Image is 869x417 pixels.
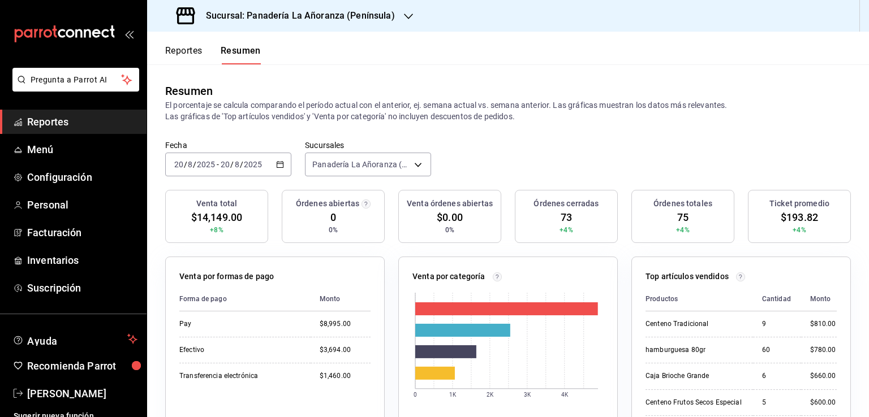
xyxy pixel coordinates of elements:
h3: Venta total [196,198,237,210]
p: Venta por categoría [412,271,485,283]
text: 3K [524,392,531,398]
text: 0 [414,392,417,398]
div: $660.00 [810,371,837,381]
span: Reportes [27,114,137,129]
h3: Órdenes totales [653,198,712,210]
input: -- [234,160,240,169]
span: +4% [560,225,573,235]
span: Facturación [27,225,137,240]
input: ---- [243,160,263,169]
text: 4K [561,392,569,398]
span: Personal [27,197,137,212]
span: Suscripción [27,280,137,296]
button: Pregunta a Parrot AI [12,68,139,92]
span: +4% [676,225,689,235]
div: Pay [179,319,292,329]
span: Menú [27,142,137,157]
text: 2K [487,392,494,398]
span: 75 [677,210,689,225]
button: open_drawer_menu [124,29,134,38]
div: navigation tabs [165,45,261,64]
text: 1K [449,392,457,398]
p: Top artículos vendidos [646,271,729,283]
h3: Órdenes abiertas [296,198,359,210]
div: Centeno Frutos Secos Especial [646,398,744,407]
span: $193.82 [781,210,818,225]
div: Caja Brioche Grande [646,371,744,381]
h3: Ticket promedio [769,198,829,210]
span: / [240,160,243,169]
span: [PERSON_NAME] [27,386,137,401]
h3: Venta órdenes abiertas [407,198,493,210]
div: hamburguesa 80gr [646,345,744,355]
th: Forma de pago [179,287,311,311]
a: Pregunta a Parrot AI [8,82,139,94]
input: -- [187,160,193,169]
button: Resumen [221,45,261,64]
input: -- [174,160,184,169]
div: $780.00 [810,345,837,355]
span: 73 [561,210,572,225]
span: 0% [329,225,338,235]
span: +4% [793,225,806,235]
th: Productos [646,287,753,311]
div: 60 [762,345,792,355]
span: / [184,160,187,169]
div: 5 [762,398,792,407]
span: 0% [445,225,454,235]
th: Monto [801,287,837,311]
div: $8,995.00 [320,319,371,329]
div: Centeno Tradicional [646,319,744,329]
input: -- [220,160,230,169]
span: +8% [210,225,223,235]
label: Fecha [165,141,291,149]
div: $810.00 [810,319,837,329]
span: Pregunta a Parrot AI [31,74,122,86]
span: Recomienda Parrot [27,358,137,373]
div: $3,694.00 [320,345,371,355]
button: Reportes [165,45,203,64]
span: Panadería La Añoranza (Península) [312,159,410,170]
div: Transferencia electrónica [179,371,292,381]
span: $0.00 [437,210,463,225]
span: - [217,160,219,169]
div: $600.00 [810,398,837,407]
div: Efectivo [179,345,292,355]
th: Monto [311,287,371,311]
span: Configuración [27,170,137,185]
div: 9 [762,319,792,329]
span: Ayuda [27,332,123,346]
h3: Sucursal: Panadería La Añoranza (Península) [197,9,395,23]
div: Resumen [165,82,213,99]
span: 0 [330,210,336,225]
div: $1,460.00 [320,371,371,381]
span: / [193,160,196,169]
label: Sucursales [305,141,431,149]
th: Cantidad [753,287,801,311]
p: Venta por formas de pago [179,271,274,283]
input: ---- [196,160,216,169]
div: 6 [762,371,792,381]
span: Inventarios [27,253,137,268]
span: / [230,160,234,169]
h3: Órdenes cerradas [534,198,599,210]
span: $14,149.00 [191,210,242,225]
p: El porcentaje se calcula comparando el período actual con el anterior, ej. semana actual vs. sema... [165,99,851,122]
